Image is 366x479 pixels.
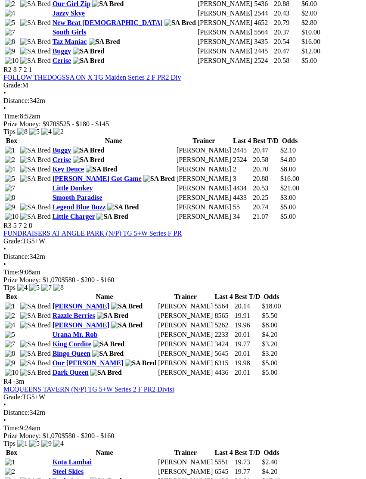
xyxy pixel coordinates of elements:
[3,261,6,268] span: •
[13,222,32,229] span: 5 7 2 8
[176,165,232,174] td: [PERSON_NAME]
[29,284,40,292] img: 5
[3,128,16,135] span: Tips
[3,432,363,440] div: Prize Money: $1,070
[111,321,143,329] img: SA Bred
[20,213,51,221] img: SA Bred
[3,105,6,112] span: •
[3,393,363,401] div: TG5+W
[273,19,300,27] td: 20.79
[53,369,89,376] a: Dark Queen
[20,369,51,376] img: SA Bred
[176,203,232,212] td: [PERSON_NAME]
[3,284,16,291] span: Tips
[20,146,51,154] img: SA Bred
[158,292,213,301] th: Trainer
[6,137,18,144] span: Box
[20,359,51,367] img: SA Bred
[53,28,87,36] a: South Girls
[20,350,51,358] img: SA Bred
[234,349,261,358] td: 20.01
[3,253,363,261] div: 342m
[176,184,232,193] td: [PERSON_NAME]
[53,312,95,319] a: Razzle Berries
[280,146,296,154] span: $2.10
[52,137,175,145] th: Name
[158,458,213,467] td: [PERSON_NAME]
[5,57,19,65] img: 10
[3,230,182,237] a: FUNDRAISERS AT ANGLE PARK (N/P) TG 5+W Series F PR
[158,321,213,330] td: [PERSON_NAME]
[3,222,12,229] span: R3
[53,302,109,310] a: [PERSON_NAME]
[214,311,233,320] td: 8565
[17,128,28,136] img: 8
[262,350,277,357] span: $3.20
[53,350,90,357] a: Bingo Queen
[5,175,15,183] img: 5
[5,312,15,320] img: 2
[233,165,251,174] td: 2
[214,467,233,476] td: 6545
[92,350,124,358] img: SA Bred
[214,340,233,348] td: 3424
[273,56,300,65] td: 20.58
[13,66,32,73] span: 8 7 2 1
[262,468,277,475] span: $4.20
[5,19,15,27] img: 5
[53,359,124,367] a: Our [PERSON_NAME]
[197,37,253,46] td: [PERSON_NAME]
[3,440,16,447] span: Tips
[13,378,25,385] span: -3m
[53,9,85,17] a: Jazzy Skye
[280,184,299,192] span: $21.00
[17,284,28,292] img: 4
[5,340,15,348] img: 7
[214,458,233,467] td: 5551
[158,330,213,339] td: [PERSON_NAME]
[53,468,84,475] a: Steel Skies
[3,237,363,245] div: TG5+W
[280,213,296,220] span: $5.00
[53,203,106,211] a: Legend Blue Buzz
[5,468,15,476] img: 2
[214,349,233,358] td: 5645
[252,165,279,174] td: 20.70
[176,212,232,221] td: [PERSON_NAME]
[233,137,251,145] th: Last 4
[3,417,6,424] span: •
[234,368,261,377] td: 20.01
[262,359,277,367] span: $5.00
[3,393,22,401] span: Grade:
[3,424,363,432] div: 9:24am
[214,292,233,301] th: Last 4
[5,156,15,164] img: 2
[262,369,277,376] span: $5.00
[197,47,253,56] td: [PERSON_NAME]
[158,368,213,377] td: [PERSON_NAME]
[233,193,251,202] td: 4433
[20,302,51,310] img: SA Bred
[73,156,104,164] img: SA Bred
[254,28,273,37] td: 5564
[53,440,64,448] img: 4
[261,448,281,457] th: Odds
[280,194,296,201] span: $3.00
[301,9,317,17] span: $2.00
[301,47,320,55] span: $12.00
[41,128,52,136] img: 4
[233,174,251,183] td: 3
[5,321,15,329] img: 4
[158,448,213,457] th: Trainer
[5,165,15,173] img: 4
[234,340,261,348] td: 19.77
[3,401,6,408] span: •
[89,38,120,46] img: SA Bred
[53,458,92,466] a: Kota Lambai
[280,175,299,182] span: $16.00
[3,409,29,416] span: Distance:
[301,19,317,26] span: $2.80
[41,284,52,292] img: 7
[53,165,84,173] a: Key Deuce
[62,276,115,283] span: $580 - $200 - $160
